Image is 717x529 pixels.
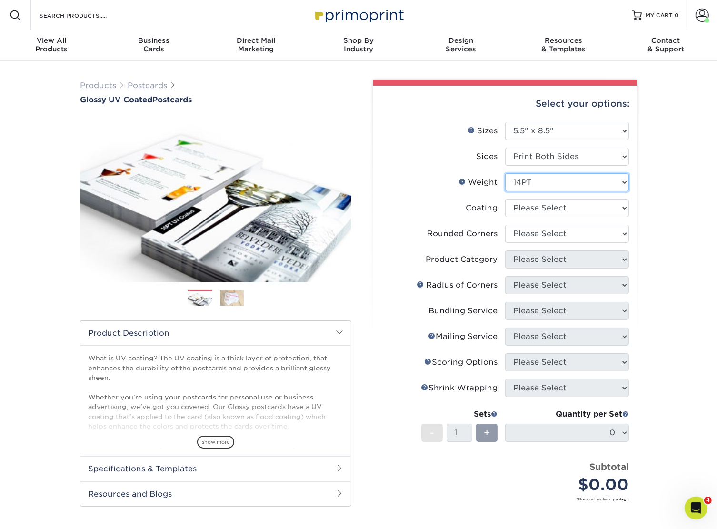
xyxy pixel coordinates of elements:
span: MY CART [646,11,673,20]
img: Postcards 02 [220,289,244,306]
div: & Support [615,36,717,53]
small: *Does not include postage [388,496,629,502]
a: BusinessCards [102,30,205,61]
iframe: Intercom live chat [685,497,707,519]
span: - [430,426,434,440]
span: Resources [512,36,615,45]
a: Postcards [128,81,167,90]
a: DesignServices [410,30,512,61]
a: Products [80,81,116,90]
div: Radius of Corners [417,279,498,291]
span: + [484,426,490,440]
div: Quantity per Set [505,409,629,420]
span: 4 [704,497,712,504]
div: Coating [466,202,498,214]
div: Cards [102,36,205,53]
a: Direct MailMarketing [205,30,307,61]
p: What is UV coating? The UV coating is a thick layer of protection, that enhances the durability o... [88,353,343,499]
h2: Specifications & Templates [80,456,351,481]
div: Sides [476,151,498,162]
img: Glossy UV Coated 01 [80,105,351,293]
div: Sets [421,409,498,420]
div: Product Category [426,254,498,265]
strong: Subtotal [589,461,629,472]
div: Industry [307,36,409,53]
div: Select your options: [381,86,629,122]
div: Bundling Service [428,305,498,317]
span: Shop By [307,36,409,45]
div: Mailing Service [428,331,498,342]
div: Rounded Corners [427,228,498,240]
a: Shop ByIndustry [307,30,409,61]
a: Glossy UV CoatedPostcards [80,95,351,104]
div: Shrink Wrapping [421,382,498,394]
input: SEARCH PRODUCTS..... [39,10,131,21]
div: & Templates [512,36,615,53]
div: Sizes [468,125,498,137]
a: Contact& Support [615,30,717,61]
img: Postcards 01 [188,290,212,307]
div: Weight [458,177,498,188]
span: Direct Mail [205,36,307,45]
span: show more [197,436,234,449]
span: 0 [675,12,679,19]
span: Design [410,36,512,45]
span: Contact [615,36,717,45]
span: Business [102,36,205,45]
span: Glossy UV Coated [80,95,152,104]
a: Resources& Templates [512,30,615,61]
h1: Postcards [80,95,351,104]
div: $0.00 [512,473,629,496]
h2: Resources and Blogs [80,481,351,506]
div: Services [410,36,512,53]
h2: Product Description [80,321,351,345]
div: Marketing [205,36,307,53]
img: Primoprint [311,5,406,25]
div: Scoring Options [424,357,498,368]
